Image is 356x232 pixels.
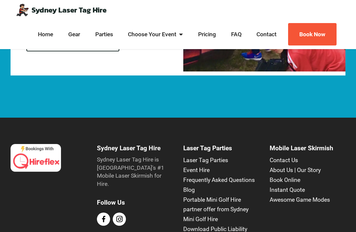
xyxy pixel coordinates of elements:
a: Book Online [270,177,300,183]
a: Book Now [288,23,337,46]
a: Contact Us [270,157,298,163]
a: Pricing [196,30,218,39]
a: Sydney Laser Tag Hire [32,6,106,14]
a: FAQ [229,30,243,39]
a: Contact [255,30,279,39]
img: HireFlex Jumping Castle Booking System [11,144,61,172]
strong: Laser Tag Parties [183,144,232,152]
strong: Follow Us [97,199,125,206]
a: Frequently Asked Questions [183,177,255,183]
a: Blog [183,187,195,193]
a: Gear [67,30,82,39]
img: Mobile Laser Tag Parties Sydney [16,3,29,16]
a: Parties [93,30,115,39]
a: Portable Mini Golf Hire partner offer from Sydney Mini Golf Hire [183,196,249,223]
a: Laser Tag Parties [183,157,228,163]
a: Awesome Game Modes [270,196,330,203]
a: About Us | Our Story [270,167,321,173]
a: Event Hire [183,167,210,173]
strong: Sydney Laser Tag Hire [97,144,161,152]
p: Sydney Laser Tag Hire is [GEOGRAPHIC_DATA]'s #1 Mobile Laser Skirmish for Hire. [97,156,173,188]
a: Home [36,30,55,39]
a: Choose Your Event [126,30,185,39]
a: Instant Quote [270,187,305,193]
strong: Mobile Laser Skirmish [270,144,333,152]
